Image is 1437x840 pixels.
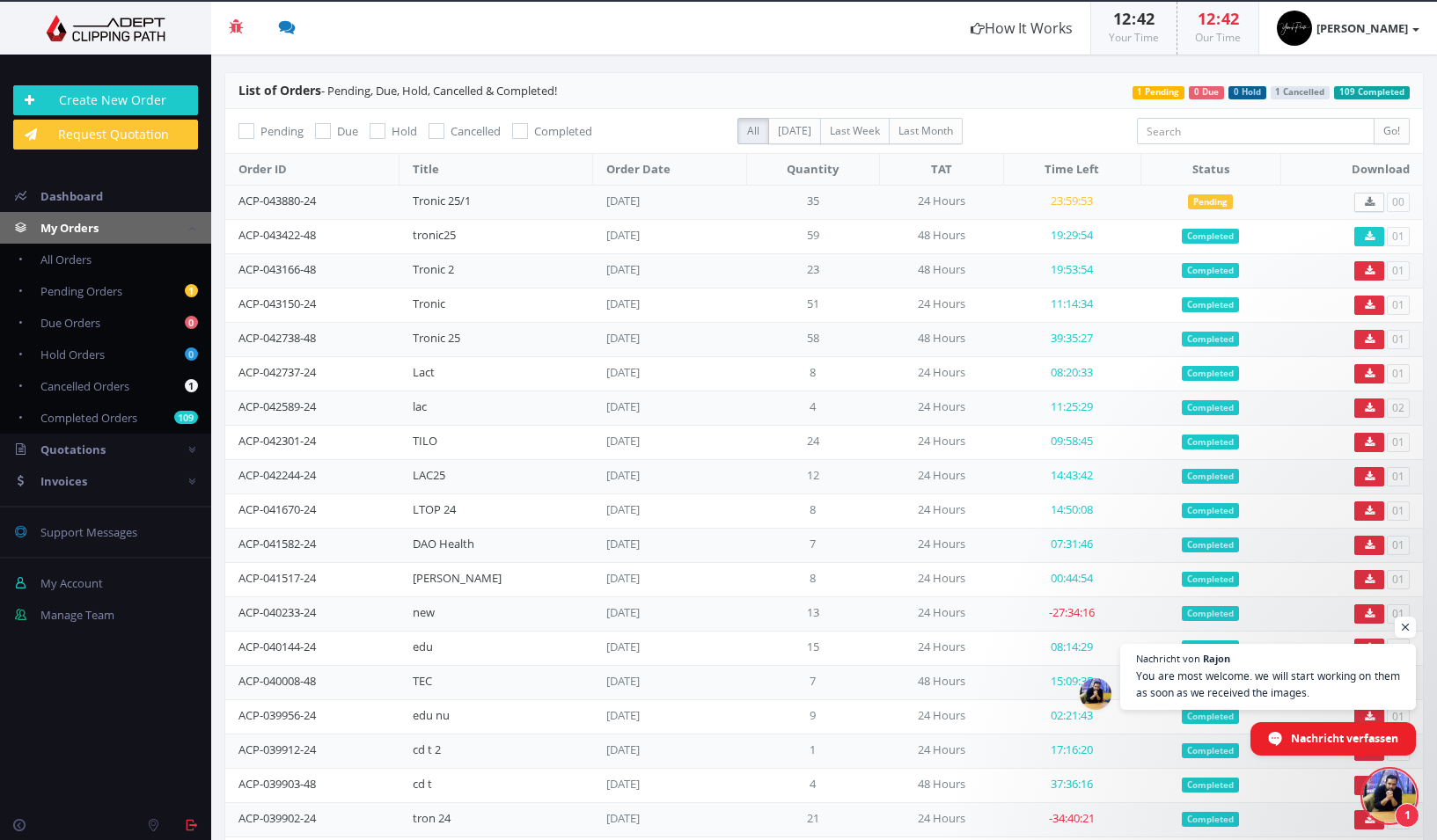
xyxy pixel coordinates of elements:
span: Completed [1182,812,1239,828]
td: 24 Hours [879,459,1003,493]
td: 8 [746,493,879,528]
a: [PERSON_NAME] [1259,2,1437,55]
td: [DATE] [593,185,746,219]
span: Completed [1182,537,1239,553]
td: [DATE] [593,253,746,288]
input: Search [1137,118,1375,144]
td: 17:16:20 [1003,734,1140,768]
td: 19:53:54 [1003,253,1140,288]
span: 1 Pending [1133,86,1185,99]
td: [DATE] [593,425,746,459]
td: 7 [746,528,879,562]
span: Quotations [40,442,106,457]
span: 109 Completed [1334,86,1410,99]
a: ACP-040233-24 [238,604,316,620]
span: Dashboard [40,188,103,204]
a: TILO [413,433,437,449]
th: Download [1280,154,1423,186]
td: 8 [746,562,879,596]
span: 1 Cancelled [1271,86,1331,99]
td: -27:34:16 [1003,596,1140,631]
th: TAT [879,154,1003,186]
span: 42 [1221,8,1239,29]
td: [DATE] [593,288,746,322]
th: Order Date [593,154,746,186]
td: [DATE] [593,391,746,425]
td: 51 [746,288,879,322]
span: Hold Orders [40,347,105,362]
span: Due Orders [40,315,100,331]
a: Tronic 2 [413,261,454,277]
a: edu nu [413,707,450,723]
a: LTOP 24 [413,501,456,517]
span: 42 [1137,8,1155,29]
span: 12 [1113,8,1131,29]
span: Manage Team [40,607,114,623]
b: 0 [185,347,198,361]
td: [DATE] [593,665,746,699]
td: 15:09:35 [1003,665,1140,699]
img: Adept Graphics [13,15,198,41]
span: Completed [534,123,592,139]
td: 39:35:27 [1003,322,1140,356]
a: Request Quotation [13,120,198,150]
img: timthumb.php [1277,11,1312,46]
span: Completed Orders [40,410,137,426]
td: 24 Hours [879,631,1003,665]
td: [DATE] [593,322,746,356]
a: cd t 2 [413,741,441,757]
span: Completed [1182,503,1239,519]
span: Pending [260,123,304,139]
td: 24 [746,425,879,459]
td: 08:14:29 [1003,631,1140,665]
a: ACP-042301-24 [238,433,316,449]
a: ACP-039902-24 [238,810,316,826]
span: Cancelled Orders [40,378,129,394]
td: 24 Hours [879,734,1003,768]
td: 11:14:34 [1003,288,1140,322]
td: [DATE] [593,356,746,391]
label: [DATE] [768,118,821,144]
a: new [413,604,435,620]
td: 00:44:54 [1003,562,1140,596]
a: Tronic 25/1 [413,193,471,208]
a: ACP-043150-24 [238,296,316,311]
a: ACP-041517-24 [238,570,316,586]
td: 4 [746,768,879,802]
a: TEC [413,673,432,689]
span: List of Orders [238,82,321,99]
label: Last Month [889,118,963,144]
span: Completed [1182,366,1239,382]
span: All Orders [40,252,92,267]
span: Completed [1182,606,1239,622]
span: - Pending, Due, Hold, Cancelled & Completed! [238,83,557,99]
a: Tronic 25 [413,330,460,346]
td: [DATE] [593,734,746,768]
td: [DATE] [593,631,746,665]
td: 07:31:46 [1003,528,1140,562]
a: DAO Health [413,536,474,551]
td: [DATE] [593,459,746,493]
td: [DATE] [593,802,746,836]
span: 12 [1198,8,1215,29]
small: Our Time [1195,30,1241,45]
td: 24 Hours [879,288,1003,322]
a: Tronic [413,296,445,311]
span: Completed [1182,778,1239,793]
td: 1 [746,734,879,768]
label: All [737,118,769,144]
td: 59 [746,219,879,253]
b: 109 [174,411,198,424]
td: 23 [746,253,879,288]
td: 24 Hours [879,425,1003,459]
a: ACP-042244-24 [238,467,316,483]
td: 13 [746,596,879,631]
td: 08:20:33 [1003,356,1140,391]
a: LAC25 [413,467,445,483]
span: You are most welcome. we will start working on them as soon as we received the images. [1136,668,1400,701]
span: Invoices [40,473,87,489]
span: Completed [1182,640,1239,656]
td: 48 Hours [879,322,1003,356]
td: 48 Hours [879,253,1003,288]
a: ACP-043422-48 [238,227,316,243]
